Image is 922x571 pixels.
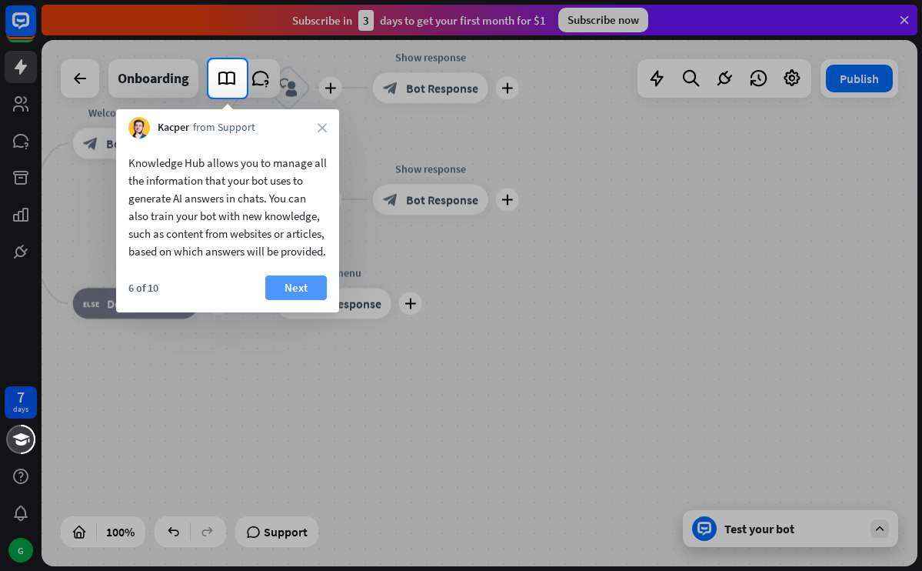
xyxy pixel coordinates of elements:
button: Open LiveChat chat widget [12,6,58,52]
span: from Support [193,120,255,135]
button: Next [265,275,327,300]
div: Knowledge Hub allows you to manage all the information that your bot uses to generate AI answers ... [128,154,327,260]
div: 6 of 10 [128,281,158,295]
i: close [318,123,327,132]
span: Kacper [158,120,189,135]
